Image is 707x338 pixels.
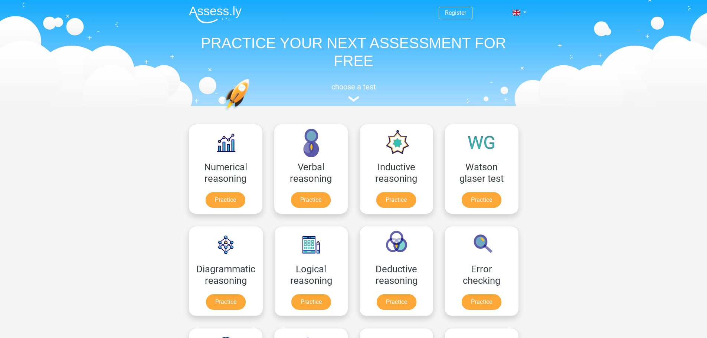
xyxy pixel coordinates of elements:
[445,9,466,16] a: Register
[183,82,524,102] a: choose a test
[377,294,416,310] a: Practice
[291,192,331,208] a: Practice
[183,82,524,91] h5: choose a test
[291,294,331,310] a: Practice
[206,294,246,310] a: Practice
[462,192,501,208] a: Practice
[462,294,501,310] a: Practice
[189,6,242,23] img: Assessly
[224,79,278,146] img: practice
[376,192,416,208] a: Practice
[183,34,524,70] h1: PRACTICE YOUR NEXT ASSESSMENT FOR FREE
[348,96,359,102] img: assessment
[206,192,245,208] a: Practice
